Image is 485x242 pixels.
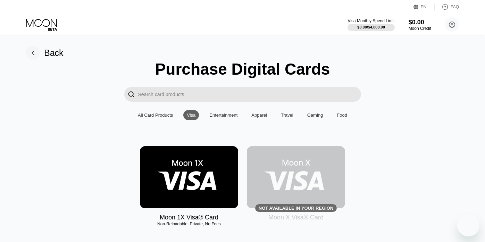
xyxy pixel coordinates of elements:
input: Search card products [138,87,361,102]
div: Not available in your region [259,206,333,211]
div: Not available in your region [247,146,345,208]
div: Travel [281,112,293,118]
div: Apparel [251,112,267,118]
div: EN [421,5,427,9]
div: All Card Products [134,110,176,120]
div: Entertainment [209,112,237,118]
div: Food [337,112,347,118]
div: FAQ [451,5,459,9]
div: Back [44,48,64,58]
div: FAQ [435,3,459,10]
div: EN [413,3,435,10]
div: Purchase Digital Cards [155,60,330,78]
div: $0.00Moon Credit [409,19,431,31]
div: Moon Credit [409,26,431,31]
div: Apparel [248,110,270,120]
div: Visa [183,110,199,120]
div: Food [333,110,351,120]
div:  [124,87,138,102]
div: Visa [187,112,195,118]
iframe: Button to launch messaging window [457,214,479,236]
div: Visa Monthly Spend Limit [348,18,394,23]
div: $0.00 [409,19,431,26]
div:  [128,90,135,98]
div: Back [26,46,64,60]
div: Moon 1X Visa® Card [160,214,218,221]
div: Non-Reloadable, Private, No Fees [140,222,238,226]
div: Travel [277,110,297,120]
div: Gaming [304,110,327,120]
div: All Card Products [138,112,173,118]
div: Gaming [307,112,323,118]
div: $0.00 / $4,000.00 [357,25,385,29]
div: Visa Monthly Spend Limit$0.00/$4,000.00 [348,18,394,31]
div: Moon X Visa® Card [268,214,324,221]
div: Entertainment [206,110,241,120]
